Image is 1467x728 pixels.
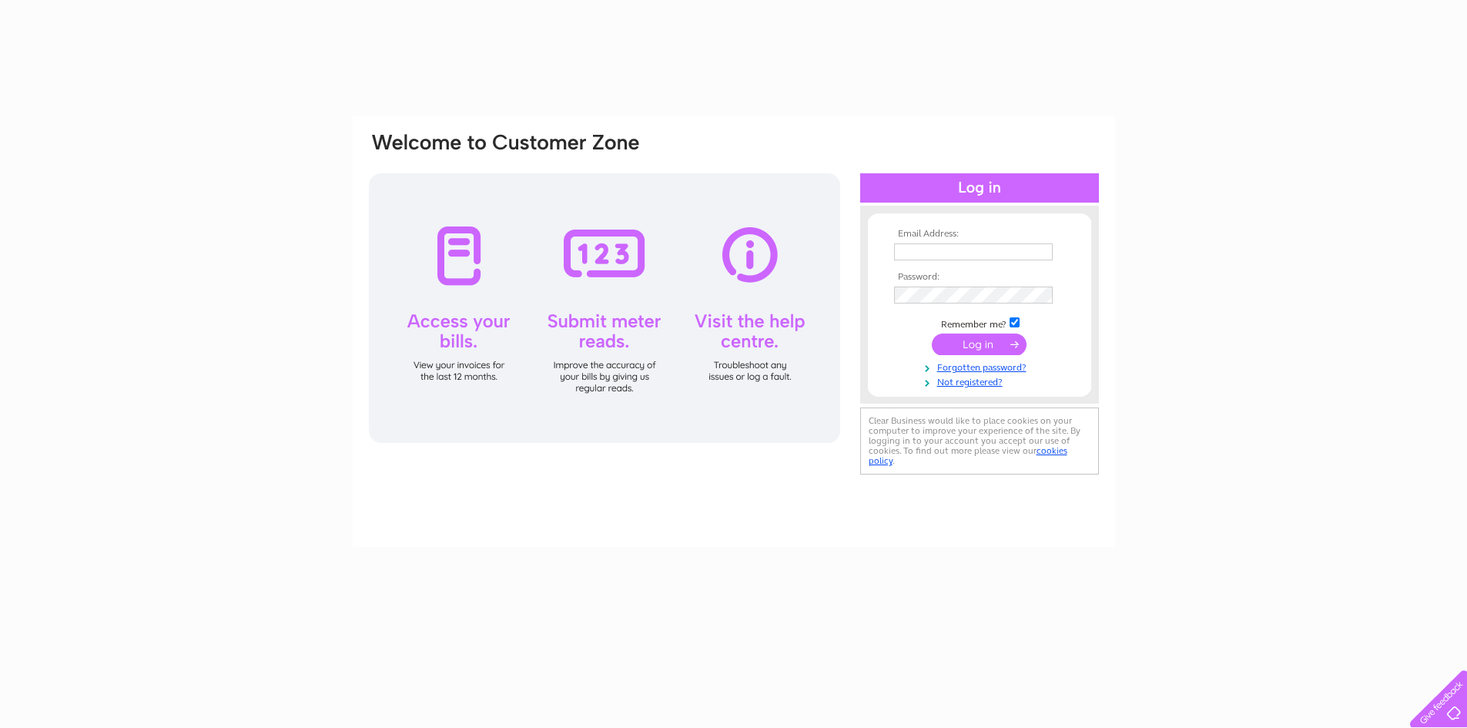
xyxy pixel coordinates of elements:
[932,334,1027,355] input: Submit
[860,408,1099,475] div: Clear Business would like to place cookies on your computer to improve your experience of the sit...
[869,445,1067,466] a: cookies policy
[894,374,1069,388] a: Not registered?
[894,359,1069,374] a: Forgotten password?
[890,315,1069,330] td: Remember me?
[890,229,1069,240] th: Email Address:
[890,272,1069,283] th: Password:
